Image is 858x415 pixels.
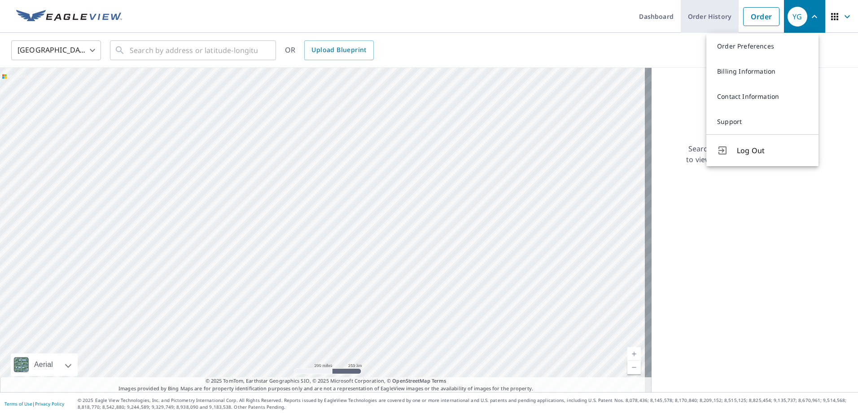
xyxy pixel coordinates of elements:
[706,109,819,134] a: Support
[311,44,366,56] span: Upload Blueprint
[686,143,806,165] p: Searching for a property address to view a list of available products.
[11,38,101,63] div: [GEOGRAPHIC_DATA]
[16,10,122,23] img: EV Logo
[11,353,78,376] div: Aerial
[206,377,447,385] span: © 2025 TomTom, Earthstar Geographics SIO, © 2025 Microsoft Corporation, ©
[304,40,373,60] a: Upload Blueprint
[31,353,56,376] div: Aerial
[392,377,430,384] a: OpenStreetMap
[788,7,807,26] div: YG
[285,40,374,60] div: OR
[35,401,64,407] a: Privacy Policy
[737,145,808,156] span: Log Out
[78,397,854,411] p: © 2025 Eagle View Technologies, Inc. and Pictometry International Corp. All Rights Reserved. Repo...
[130,38,258,63] input: Search by address or latitude-longitude
[627,347,641,361] a: Current Level 5, Zoom In
[432,377,447,384] a: Terms
[4,401,64,406] p: |
[706,84,819,109] a: Contact Information
[4,401,32,407] a: Terms of Use
[627,361,641,374] a: Current Level 5, Zoom Out
[706,134,819,166] button: Log Out
[706,34,819,59] a: Order Preferences
[743,7,779,26] a: Order
[706,59,819,84] a: Billing Information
